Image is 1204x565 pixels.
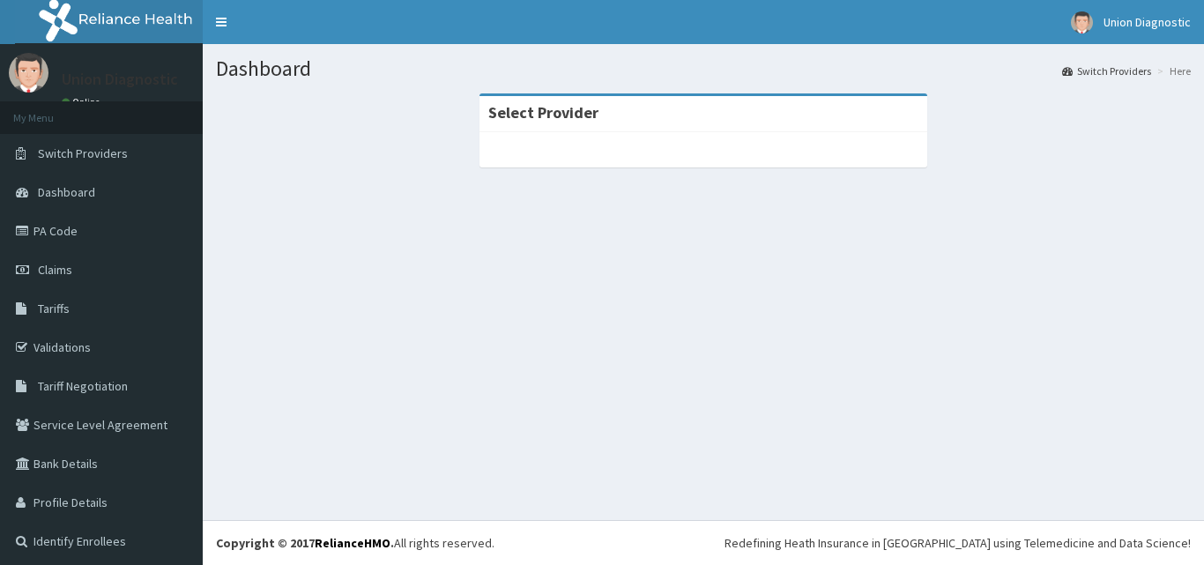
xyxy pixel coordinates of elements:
strong: Select Provider [488,102,598,123]
img: User Image [1071,11,1093,33]
strong: Copyright © 2017 . [216,535,394,551]
footer: All rights reserved. [203,520,1204,565]
h1: Dashboard [216,57,1191,80]
a: RelianceHMO [315,535,390,551]
div: Redefining Heath Insurance in [GEOGRAPHIC_DATA] using Telemedicine and Data Science! [725,534,1191,552]
img: User Image [9,53,48,93]
a: Switch Providers [1062,63,1151,78]
span: Tariff Negotiation [38,378,128,394]
a: Online [62,96,104,108]
p: Union Diagnostic [62,71,178,87]
span: Dashboard [38,184,95,200]
span: Claims [38,262,72,278]
span: Switch Providers [38,145,128,161]
span: Tariffs [38,301,70,316]
span: Union Diagnostic [1104,14,1191,30]
li: Here [1153,63,1191,78]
